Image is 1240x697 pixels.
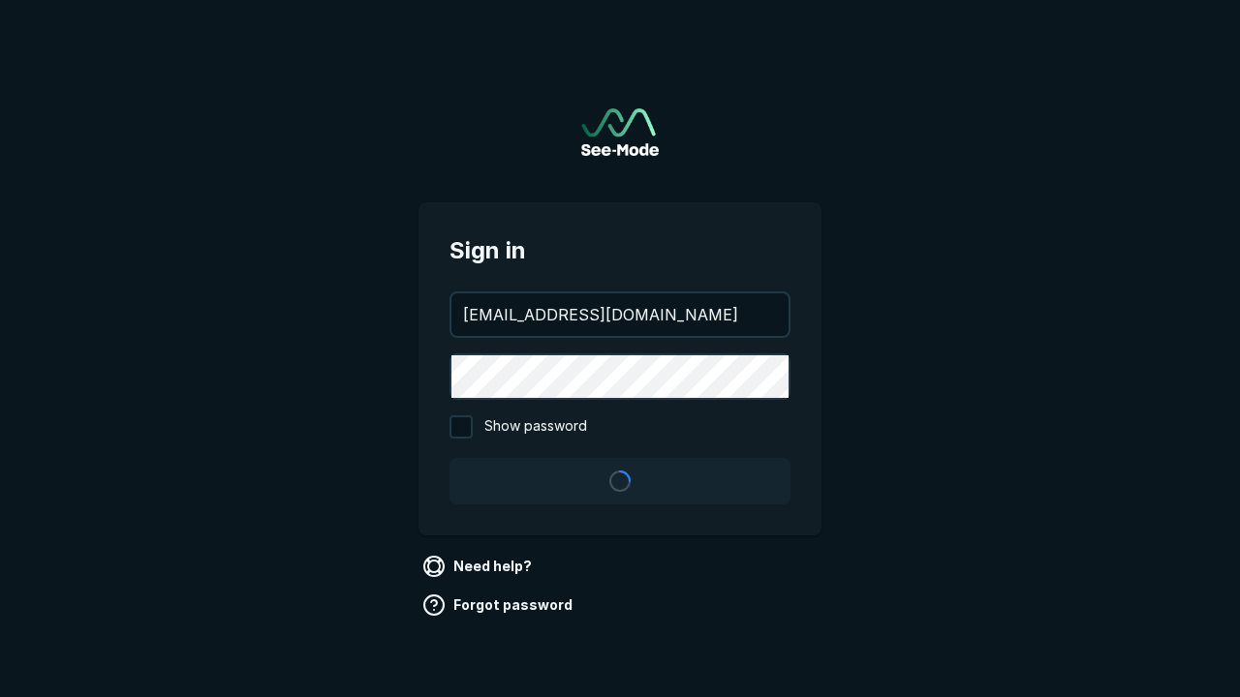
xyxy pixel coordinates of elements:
span: Show password [484,415,587,439]
span: Sign in [449,233,790,268]
a: Go to sign in [581,108,659,156]
a: Need help? [418,551,540,582]
input: your@email.com [451,293,789,336]
a: Forgot password [418,590,580,621]
img: See-Mode Logo [581,108,659,156]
